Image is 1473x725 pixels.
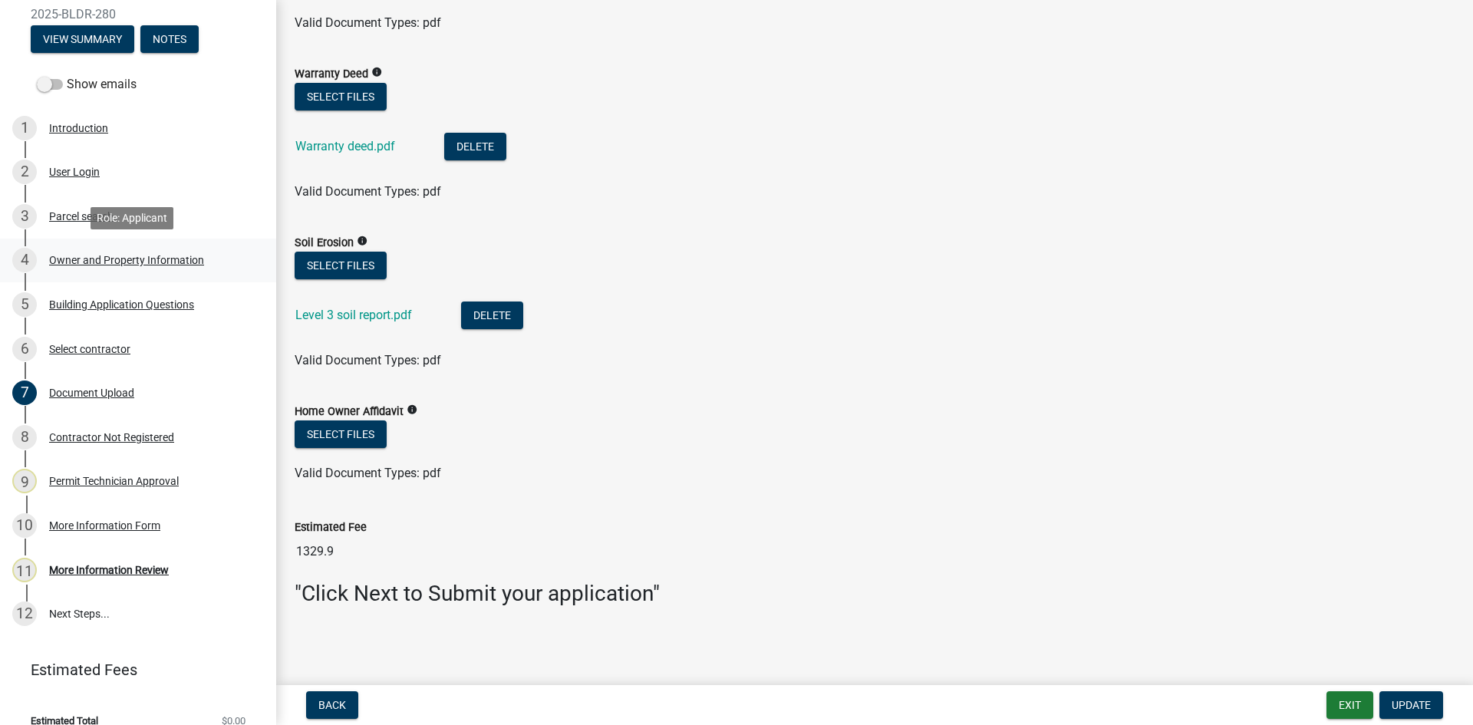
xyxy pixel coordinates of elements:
[318,699,346,711] span: Back
[407,404,417,415] i: info
[12,654,252,685] a: Estimated Fees
[371,67,382,77] i: info
[31,25,134,53] button: View Summary
[295,581,1455,607] h3: "Click Next to Submit your application"
[357,236,367,246] i: info
[306,691,358,719] button: Back
[295,139,395,153] a: Warranty deed.pdf
[49,387,134,398] div: Document Upload
[12,601,37,626] div: 12
[12,381,37,405] div: 7
[49,432,174,443] div: Contractor Not Registered
[12,204,37,229] div: 3
[49,565,169,575] div: More Information Review
[49,520,160,531] div: More Information Form
[49,123,108,133] div: Introduction
[140,34,199,46] wm-modal-confirm: Notes
[31,7,245,21] span: 2025-BLDR-280
[12,116,37,140] div: 1
[295,308,412,322] a: Level 3 soil report.pdf
[295,466,441,480] span: Valid Document Types: pdf
[49,255,204,265] div: Owner and Property Information
[12,513,37,538] div: 10
[12,469,37,493] div: 9
[295,69,368,80] label: Warranty Deed
[37,75,137,94] label: Show emails
[295,407,404,417] label: Home Owner Affidavit
[295,184,441,199] span: Valid Document Types: pdf
[49,476,179,486] div: Permit Technician Approval
[295,83,387,110] button: Select files
[31,34,134,46] wm-modal-confirm: Summary
[12,292,37,317] div: 5
[1379,691,1443,719] button: Update
[1392,699,1431,711] span: Update
[461,309,523,324] wm-modal-confirm: Delete Document
[49,211,114,222] div: Parcel search
[49,166,100,177] div: User Login
[295,353,441,367] span: Valid Document Types: pdf
[295,15,441,30] span: Valid Document Types: pdf
[12,558,37,582] div: 11
[295,252,387,279] button: Select files
[1326,691,1373,719] button: Exit
[49,299,194,310] div: Building Application Questions
[140,25,199,53] button: Notes
[295,522,367,533] label: Estimated Fee
[461,302,523,329] button: Delete
[12,160,37,184] div: 2
[12,337,37,361] div: 6
[444,140,506,155] wm-modal-confirm: Delete Document
[12,425,37,450] div: 8
[444,133,506,160] button: Delete
[12,248,37,272] div: 4
[295,238,354,249] label: Soil Erosion
[295,420,387,448] button: Select files
[91,207,173,229] div: Role: Applicant
[49,344,130,354] div: Select contractor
